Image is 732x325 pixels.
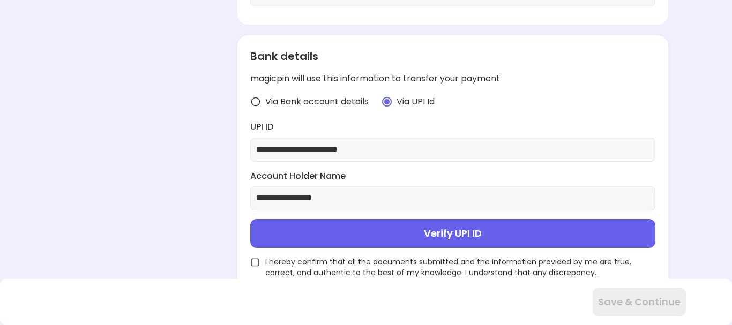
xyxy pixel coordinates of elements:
img: unchecked [250,258,260,267]
span: I hereby confirm that all the documents submitted and the information provided by me are true, co... [265,256,655,278]
div: magicpin will use this information to transfer your payment [250,73,655,85]
label: Account Holder Name [250,170,655,183]
span: Via Bank account details [265,96,369,108]
label: UPI ID [250,121,655,133]
button: Save & Continue [593,288,686,316]
div: Bank details [250,48,655,64]
img: radio [250,96,261,107]
img: radio [382,96,392,107]
span: Via UPI Id [397,96,435,108]
button: Verify UPI ID [250,219,655,248]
